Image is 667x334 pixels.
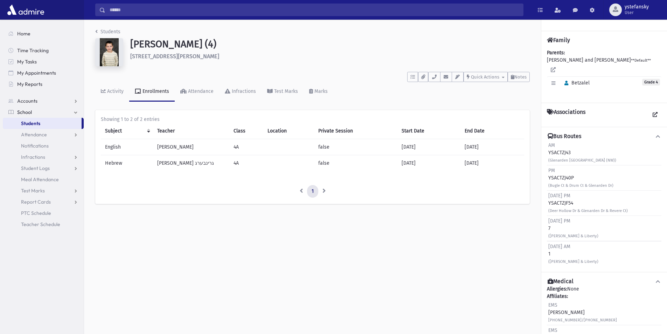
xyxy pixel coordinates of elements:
a: Activity [95,82,129,102]
a: Notifications [3,140,84,151]
div: Infractions [230,88,256,94]
a: School [3,107,84,118]
h4: Medical [548,278,574,285]
span: [DATE] PM [548,193,570,199]
span: Notifications [21,143,49,149]
a: My Appointments [3,67,84,79]
div: [PERSON_NAME] [548,301,617,323]
span: PM [548,168,555,173]
a: Accounts [3,95,84,107]
h4: Bus Routes [548,133,581,140]
a: Marks [304,82,333,102]
small: ([PERSON_NAME] & Liberty) [548,234,598,238]
span: User [625,10,649,15]
small: (Glenarden [GEOGRAPHIC_DATA] (NW)) [548,158,616,163]
span: My Reports [17,81,42,87]
h1: [PERSON_NAME] (4) [130,38,530,50]
a: View all Associations [649,109,661,121]
a: Infractions [3,151,84,163]
a: Attendance [3,129,84,140]
small: ([PERSON_NAME] & Liberty) [548,259,598,264]
td: [DATE] [397,155,460,171]
a: Home [3,28,84,39]
a: Infractions [219,82,262,102]
a: Attendance [175,82,219,102]
td: [DATE] [460,155,524,171]
a: Meal Attendance [3,174,84,185]
span: Quick Actions [471,74,499,80]
a: Report Cards [3,196,84,207]
td: [DATE] [397,139,460,155]
td: 4A [229,155,263,171]
a: Student Logs [3,163,84,174]
div: YSACTZJ40P [548,167,613,189]
th: End Date [460,123,524,139]
span: Attendance [21,131,47,138]
small: [PHONE_NUMBER]/[PHONE_NUMBER] [548,318,617,322]
b: Parents: [547,50,565,56]
a: My Tasks [3,56,84,67]
span: Notes [514,74,527,80]
div: 7 [548,217,598,239]
span: Test Marks [21,188,45,194]
div: Marks [313,88,328,94]
small: (Bugle Ct & Drum Ct & Glenarden Dr) [548,183,613,188]
div: Enrollments [141,88,169,94]
h4: Associations [547,109,585,121]
b: Affiliates: [547,293,568,299]
th: Start Date [397,123,460,139]
h6: [STREET_ADDRESS][PERSON_NAME] [130,53,530,60]
td: Hebrew [101,155,153,171]
td: 4A [229,139,263,155]
span: School [17,109,32,115]
input: Search [105,4,523,16]
span: Meal Attendance [21,176,59,183]
a: Students [95,29,120,35]
td: [PERSON_NAME] [153,139,229,155]
h4: Family [547,37,570,43]
a: Teacher Schedule [3,219,84,230]
span: PTC Schedule [21,210,51,216]
span: Teacher Schedule [21,221,60,227]
div: Test Marks [273,88,298,94]
span: My Tasks [17,59,37,65]
div: Activity [106,88,124,94]
button: Bus Routes [547,133,661,140]
span: EMS [548,302,557,308]
span: AM [548,142,555,148]
span: Students [21,120,40,127]
span: Grade 4 [642,79,660,86]
a: 1 [307,185,318,198]
td: [PERSON_NAME] גרינבערג [153,155,229,171]
a: Enrollments [129,82,175,102]
img: AdmirePro [6,3,46,17]
span: [DATE] AM [548,244,570,250]
th: Class [229,123,263,139]
a: PTC Schedule [3,207,84,219]
div: YSACTZJF54 [548,192,628,214]
div: 1 [548,243,598,265]
td: English [101,139,153,155]
span: Home [17,30,30,37]
span: EMS [548,327,557,333]
b: Allergies: [547,286,567,292]
td: false [314,139,397,155]
th: Location [263,123,314,139]
nav: breadcrumb [95,28,120,38]
a: Test Marks [262,82,304,102]
span: ystefansky [625,4,649,10]
td: false [314,155,397,171]
td: [DATE] [460,139,524,155]
th: Teacher [153,123,229,139]
div: Attendance [187,88,214,94]
a: My Reports [3,79,84,90]
div: YSACTZJ43 [548,142,616,164]
span: [DATE] PM [548,218,570,224]
a: Time Tracking [3,45,84,56]
button: Medical [547,278,661,285]
th: Private Session [314,123,397,139]
div: Showing 1 to 2 of 2 entries [101,116,524,123]
th: Subject [101,123,153,139]
span: Infractions [21,154,45,160]
a: Test Marks [3,185,84,196]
